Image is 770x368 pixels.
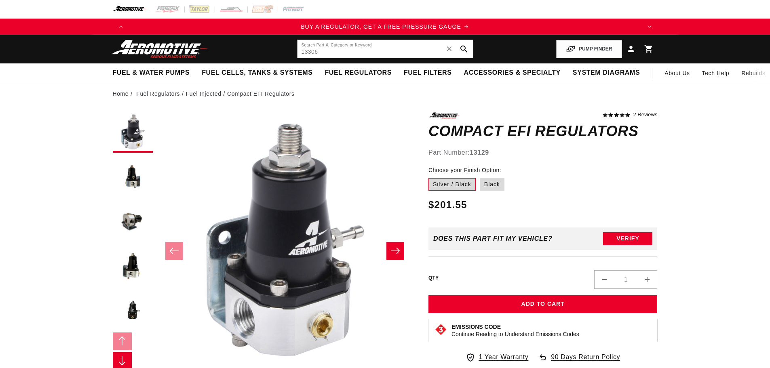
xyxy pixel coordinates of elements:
[696,63,736,83] summary: Tech Help
[466,352,528,362] a: 1 Year Warranty
[658,63,696,83] a: About Us
[110,40,211,59] img: Aeromotive
[297,40,473,58] input: Search by Part Number, Category or Keyword
[386,242,404,260] button: Slide right
[451,323,579,338] button: Emissions CodeContinue Reading to Understand Emissions Codes
[398,63,458,82] summary: Fuel Filters
[451,330,579,338] p: Continue Reading to Understand Emissions Codes
[428,166,502,175] legend: Choose your Finish Option:
[319,63,397,82] summary: Fuel Regulators
[464,69,561,77] span: Accessories & Specialty
[165,242,183,260] button: Slide left
[113,112,153,153] button: Load image 1 in gallery view
[455,40,473,58] button: search button
[470,149,489,156] strong: 13129
[113,290,153,330] button: Load image 5 in gallery view
[301,23,461,30] span: BUY A REGULATOR, GET A FREE PRESSURE GAUGE
[428,275,439,282] label: QTY
[113,69,190,77] span: Fuel & Water Pumps
[603,232,652,245] button: Verify
[641,19,658,35] button: Translation missing: en.sections.announcements.next_announcement
[446,42,453,55] span: ✕
[113,89,658,98] nav: breadcrumbs
[458,63,567,82] summary: Accessories & Specialty
[702,69,730,78] span: Tech Help
[480,178,504,191] label: Black
[113,89,129,98] a: Home
[665,70,690,76] span: About Us
[428,125,658,138] h1: Compact EFI Regulators
[435,323,447,336] img: Emissions code
[404,69,452,77] span: Fuel Filters
[227,89,294,98] li: Compact EFI Regulators
[93,19,678,35] slideshow-component: Translation missing: en.sections.announcements.announcement_bar
[129,22,641,31] a: BUY A REGULATOR, GET A FREE PRESSURE GAUGE
[433,235,553,242] div: Does This part fit My vehicle?
[113,19,129,35] button: Translation missing: en.sections.announcements.previous_announcement
[741,69,765,78] span: Rebuilds
[451,324,501,330] strong: Emissions Code
[129,22,641,31] div: 1 of 4
[479,352,528,362] span: 1 Year Warranty
[196,63,319,82] summary: Fuel Cells, Tanks & Systems
[556,40,622,58] button: PUMP FINDER
[113,157,153,197] button: Load image 2 in gallery view
[136,89,186,98] li: Fuel Regulators
[113,246,153,286] button: Load image 4 in gallery view
[113,332,132,350] button: Slide left
[428,147,658,158] div: Part Number:
[633,112,658,118] a: 2 reviews
[428,198,467,212] span: $201.55
[428,178,476,191] label: Silver / Black
[186,89,227,98] li: Fuel Injected
[573,69,640,77] span: System Diagrams
[325,69,391,77] span: Fuel Regulators
[202,69,312,77] span: Fuel Cells, Tanks & Systems
[567,63,646,82] summary: System Diagrams
[107,63,196,82] summary: Fuel & Water Pumps
[129,22,641,31] div: Announcement
[428,295,658,313] button: Add to Cart
[113,201,153,242] button: Load image 3 in gallery view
